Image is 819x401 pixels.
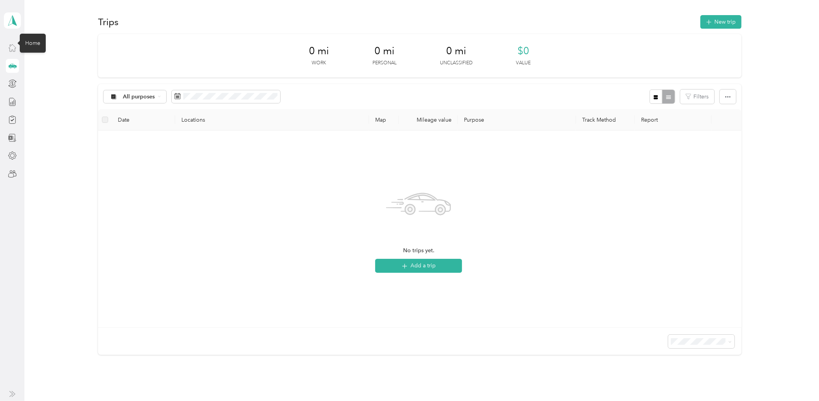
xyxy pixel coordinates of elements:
[309,45,329,57] span: 0 mi
[440,60,472,67] p: Unclassified
[374,45,395,57] span: 0 mi
[112,109,175,131] th: Date
[375,259,462,273] button: Add a trip
[98,18,119,26] h1: Trips
[369,109,398,131] th: Map
[576,109,635,131] th: Track Method
[123,94,155,100] span: All purposes
[517,45,529,57] span: $0
[680,89,714,104] button: Filters
[399,109,458,131] th: Mileage value
[20,34,46,53] div: Home
[458,109,576,131] th: Purpose
[776,358,819,401] iframe: Everlance-gr Chat Button Frame
[635,109,712,131] th: Report
[403,246,435,255] span: No trips yet.
[372,60,397,67] p: Personal
[700,15,741,29] button: New trip
[175,109,369,131] th: Locations
[516,60,531,67] p: Value
[312,60,326,67] p: Work
[446,45,466,57] span: 0 mi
